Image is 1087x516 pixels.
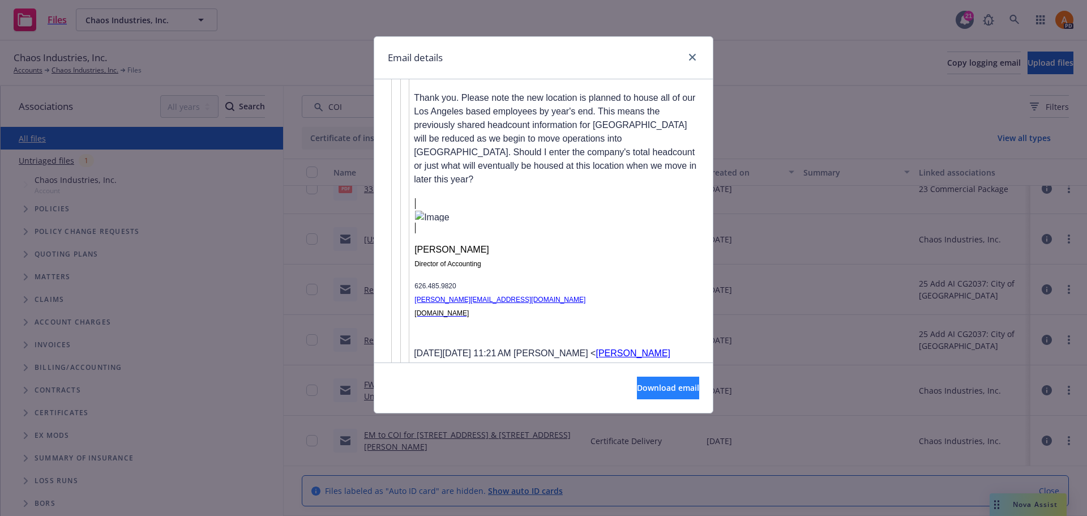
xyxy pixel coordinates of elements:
span: [PERSON_NAME][EMAIL_ADDRESS][DOMAIN_NAME] [414,296,585,304]
a: close [686,50,699,64]
span: Director of Accounting [414,260,481,268]
span: [PERSON_NAME] [414,245,489,254]
p: Thank you. Please note the new location is planned to house all of our Los Angeles based employee... [414,91,699,186]
p: [DATE][DATE] 11:21 AM [PERSON_NAME] < > wrote: [414,347,699,374]
a: [PERSON_NAME][EMAIL_ADDRESS][DOMAIN_NAME] [414,295,585,304]
span: Download email [637,382,699,393]
span: 626.485.9820 [414,282,456,290]
h1: Email details [388,50,443,65]
img: Image removed by sender. Chaos Industries [415,211,477,221]
a: [DOMAIN_NAME] [414,309,469,317]
button: Download email [637,377,699,399]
